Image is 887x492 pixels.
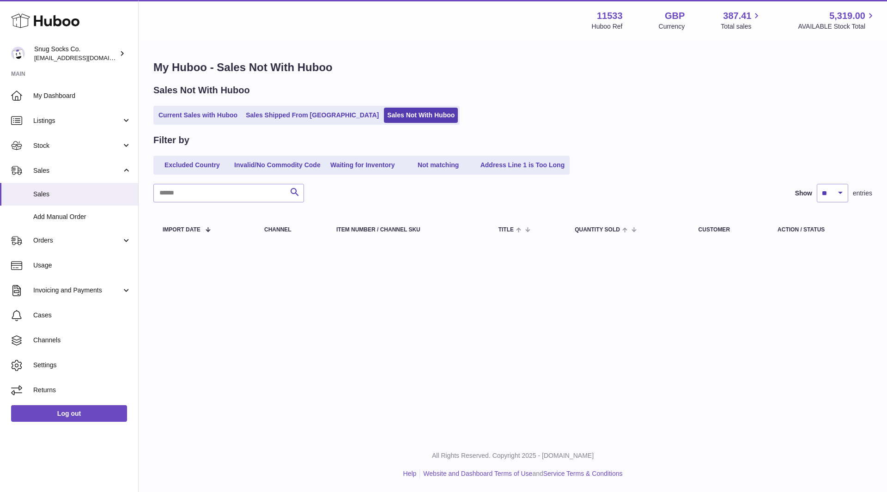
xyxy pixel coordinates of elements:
[33,236,122,245] span: Orders
[33,386,131,395] span: Returns
[723,10,751,22] span: 387.41
[403,470,417,477] a: Help
[721,10,762,31] a: 387.41 Total sales
[721,22,762,31] span: Total sales
[829,10,865,22] span: 5,319.00
[420,469,622,478] li: and
[778,227,863,233] div: Action / Status
[665,10,685,22] strong: GBP
[153,84,250,97] h2: Sales Not With Huboo
[33,311,131,320] span: Cases
[243,108,382,123] a: Sales Shipped From [GEOGRAPHIC_DATA]
[33,166,122,175] span: Sales
[33,261,131,270] span: Usage
[155,108,241,123] a: Current Sales with Huboo
[33,141,122,150] span: Stock
[853,189,872,198] span: entries
[33,91,131,100] span: My Dashboard
[34,45,117,62] div: Snug Socks Co.
[264,227,318,233] div: Channel
[33,361,131,370] span: Settings
[33,336,131,345] span: Channels
[498,227,514,233] span: Title
[326,158,400,173] a: Waiting for Inventory
[163,227,200,233] span: Import date
[231,158,324,173] a: Invalid/No Commodity Code
[597,10,623,22] strong: 11533
[543,470,623,477] a: Service Terms & Conditions
[33,286,122,295] span: Invoicing and Payments
[11,47,25,61] img: info@snugsocks.co.uk
[798,10,876,31] a: 5,319.00 AVAILABLE Stock Total
[11,405,127,422] a: Log out
[33,116,122,125] span: Listings
[33,213,131,221] span: Add Manual Order
[146,451,880,460] p: All Rights Reserved. Copyright 2025 - [DOMAIN_NAME]
[659,22,685,31] div: Currency
[153,134,189,146] h2: Filter by
[401,158,475,173] a: Not matching
[592,22,623,31] div: Huboo Ref
[153,60,872,75] h1: My Huboo - Sales Not With Huboo
[336,227,480,233] div: Item Number / Channel SKU
[699,227,759,233] div: Customer
[798,22,876,31] span: AVAILABLE Stock Total
[33,190,131,199] span: Sales
[795,189,812,198] label: Show
[423,470,532,477] a: Website and Dashboard Terms of Use
[384,108,458,123] a: Sales Not With Huboo
[34,54,136,61] span: [EMAIL_ADDRESS][DOMAIN_NAME]
[575,227,620,233] span: Quantity Sold
[155,158,229,173] a: Excluded Country
[477,158,568,173] a: Address Line 1 is Too Long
